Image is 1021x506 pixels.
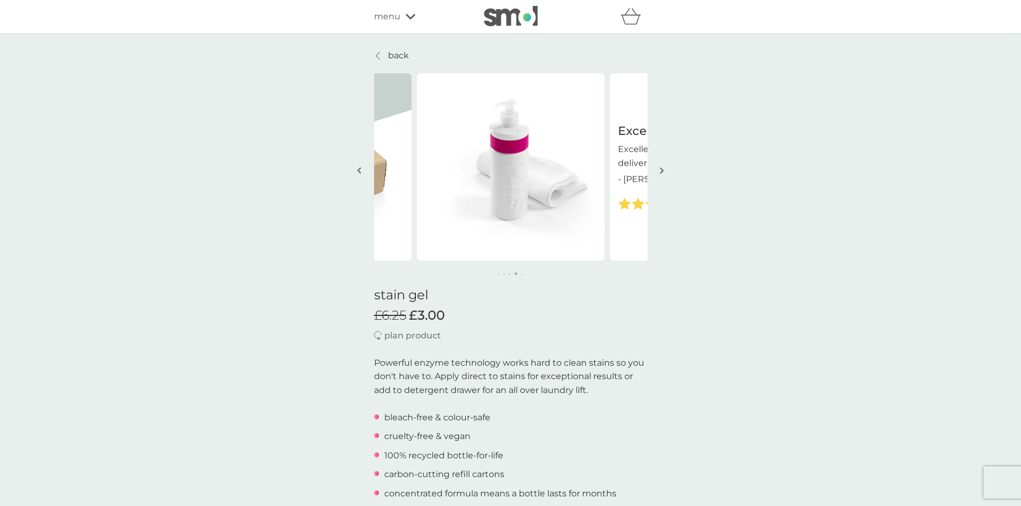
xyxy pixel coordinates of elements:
[384,411,490,425] p: bleach-free & colour-safe
[618,142,789,170] p: Excellent service - always on time with deliveries. Thank you.
[374,49,409,63] a: back
[384,467,504,481] p: carbon-cutting refill cartons
[618,123,789,140] h3: Excellent!
[618,172,697,186] p: - [PERSON_NAME]
[357,167,361,175] img: left-arrow.svg
[384,429,471,443] p: cruelty-free & vegan
[374,308,406,323] span: £6.25
[374,288,647,303] h1: stain gel
[374,356,647,397] p: Powerful enzyme technology works hard to clean stains so you don't have to. Apply direct to stain...
[384,329,441,343] p: plan product
[388,49,409,63] p: back
[484,6,538,26] img: smol
[384,449,503,463] p: 100% recycled bottle-for-life
[384,487,616,501] p: concentrated formula means a bottle lasts for months
[621,6,647,27] div: basket
[409,308,445,323] span: £3.00
[374,10,400,24] span: menu
[660,167,664,175] img: right-arrow.svg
